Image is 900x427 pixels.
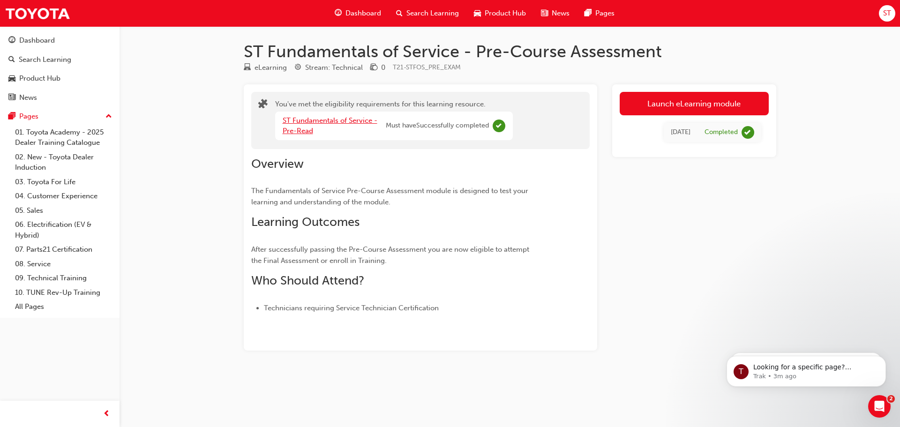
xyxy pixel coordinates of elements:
[244,62,287,74] div: Type
[585,7,592,19] span: pages-icon
[11,125,116,150] a: 01. Toyota Academy - 2025 Dealer Training Catalogue
[11,175,116,189] a: 03. Toyota For Life
[577,4,622,23] a: pages-iconPages
[705,128,738,137] div: Completed
[8,112,15,121] span: pages-icon
[11,271,116,285] a: 09. Technical Training
[11,257,116,271] a: 08. Service
[327,4,389,23] a: guage-iconDashboard
[887,395,895,403] span: 2
[370,62,385,74] div: Price
[406,8,459,19] span: Search Learning
[8,75,15,83] span: car-icon
[595,8,615,19] span: Pages
[4,108,116,125] button: Pages
[19,35,55,46] div: Dashboard
[381,62,385,73] div: 0
[466,4,533,23] a: car-iconProduct Hub
[393,63,461,71] span: Learning resource code
[4,30,116,108] button: DashboardSearch LearningProduct HubNews
[251,273,364,288] span: Who Should Attend?
[305,62,363,73] div: Stream: Technical
[283,116,377,135] a: ST Fundamentals of Service - Pre-Read
[11,285,116,300] a: 10. TUNE Rev-Up Training
[335,7,342,19] span: guage-icon
[19,111,38,122] div: Pages
[541,7,548,19] span: news-icon
[4,70,116,87] a: Product Hub
[396,7,403,19] span: search-icon
[485,8,526,19] span: Product Hub
[742,126,754,139] span: learningRecordVerb_COMPLETE-icon
[11,189,116,203] a: 04. Customer Experience
[8,37,15,45] span: guage-icon
[19,73,60,84] div: Product Hub
[474,7,481,19] span: car-icon
[105,111,112,123] span: up-icon
[620,92,769,115] a: Launch eLearning module
[4,89,116,106] a: News
[370,64,377,72] span: money-icon
[294,62,363,74] div: Stream
[19,92,37,103] div: News
[493,120,505,132] span: Complete
[264,304,439,312] span: Technicians requiring Service Technician Certification
[251,157,304,171] span: Overview
[275,99,513,142] div: You've met the eligibility requirements for this learning resource.
[103,408,110,420] span: prev-icon
[251,215,360,229] span: Learning Outcomes
[244,64,251,72] span: learningResourceType_ELEARNING-icon
[552,8,570,19] span: News
[251,245,531,265] span: After successfully passing the Pre-Course Assessment you are now eligible to attempt the Final As...
[4,32,116,49] a: Dashboard
[671,127,690,138] div: Wed Oct 26 2022 00:30:00 GMT+1030 (Australian Central Daylight Time)
[11,150,116,175] a: 02. New - Toyota Dealer Induction
[879,5,895,22] button: ST
[386,120,489,131] span: Must have Successfully completed
[258,100,268,111] span: puzzle-icon
[11,242,116,257] a: 07. Parts21 Certification
[255,62,287,73] div: eLearning
[294,64,301,72] span: target-icon
[345,8,381,19] span: Dashboard
[19,54,71,65] div: Search Learning
[883,8,891,19] span: ST
[11,300,116,314] a: All Pages
[533,4,577,23] a: news-iconNews
[4,51,116,68] a: Search Learning
[251,187,530,206] span: The Fundamentals of Service Pre-Course Assessment module is designed to test your learning and un...
[11,203,116,218] a: 05. Sales
[244,41,776,62] h1: ST Fundamentals of Service - Pre-Course Assessment
[868,395,891,418] iframe: Intercom live chat
[8,94,15,102] span: news-icon
[5,3,70,24] img: Trak
[8,56,15,64] span: search-icon
[389,4,466,23] a: search-iconSearch Learning
[712,336,900,402] iframe: Intercom notifications message
[11,217,116,242] a: 06. Electrification (EV & Hybrid)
